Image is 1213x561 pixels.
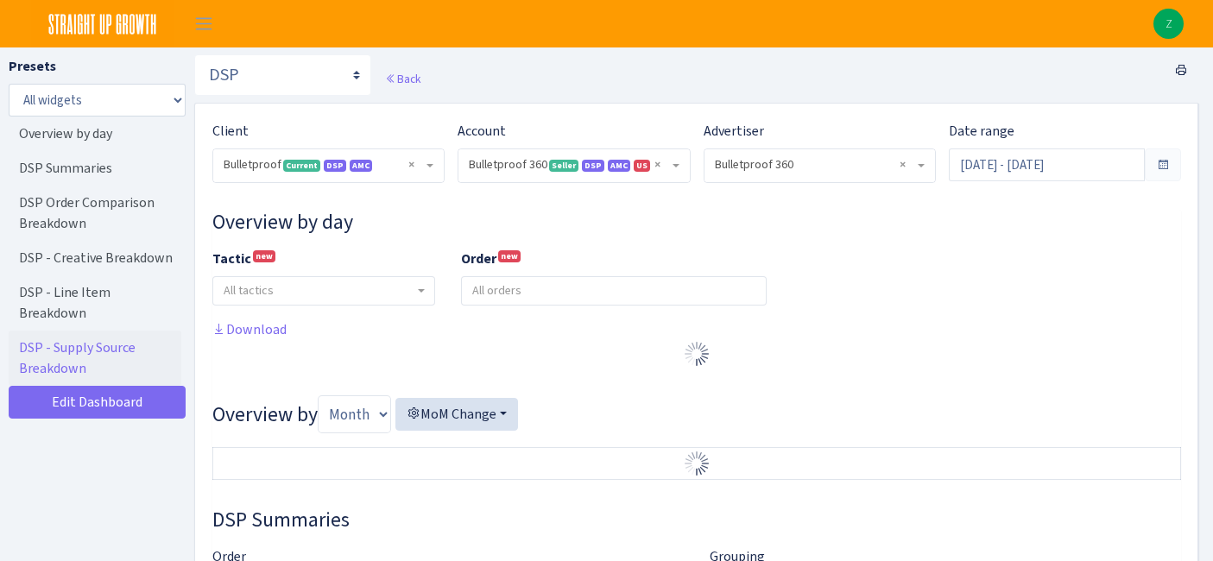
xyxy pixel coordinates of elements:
label: Advertiser [704,121,764,142]
span: All tactics [224,282,274,299]
span: Current [283,160,320,172]
h3: Widget #10 [212,210,1181,235]
label: Date range [949,121,1014,142]
span: Bulletproof 360 [704,149,935,182]
input: All orders [462,277,767,305]
b: Tactic [212,249,251,268]
span: Remove all items [900,156,906,173]
a: Download [212,320,287,338]
button: Toggle navigation [182,9,225,38]
h3: Widget #37 [212,507,1181,533]
sup: new [498,250,521,262]
span: Bulletproof <span class="badge badge-success">Current</span><span class="badge badge-primary">DSP... [224,156,423,173]
a: DSP - Creative Breakdown [9,241,181,275]
sup: new [253,250,275,262]
label: Account [458,121,506,142]
label: Presets [9,56,56,77]
button: MoM Change [395,398,518,431]
a: Z [1153,9,1184,39]
a: Edit Dashboard [9,386,186,419]
span: US [634,160,650,172]
img: Zach Belous [1153,9,1184,39]
h3: Overview by [212,395,1181,433]
span: Bulletproof 360 <span class="badge badge-success">Seller</span><span class="badge badge-primary">... [458,149,689,182]
span: DSP [324,160,346,172]
a: DSP - Line Item Breakdown [9,275,181,331]
a: DSP - Supply Source Breakdown [9,331,181,386]
span: Bulletproof <span class="badge badge-success">Current</span><span class="badge badge-primary">DSP... [213,149,444,182]
span: Remove all items [654,156,660,173]
a: DSP Summaries [9,151,181,186]
span: Bulletproof 360 <span class="badge badge-success">Seller</span><span class="badge badge-primary">... [469,156,668,173]
a: Overview by day [9,117,181,151]
a: Back [385,71,420,86]
span: Amazon Marketing Cloud [608,160,630,172]
img: Preloader [683,450,711,477]
a: DSP Order Comparison Breakdown [9,186,181,241]
img: Preloader [683,340,711,368]
span: Bulletproof 360 [715,156,914,173]
span: AMC [350,160,372,172]
span: Seller [549,160,578,172]
span: DSP [582,160,604,172]
b: Order [461,249,496,268]
label: Client [212,121,249,142]
span: Remove all items [408,156,414,173]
